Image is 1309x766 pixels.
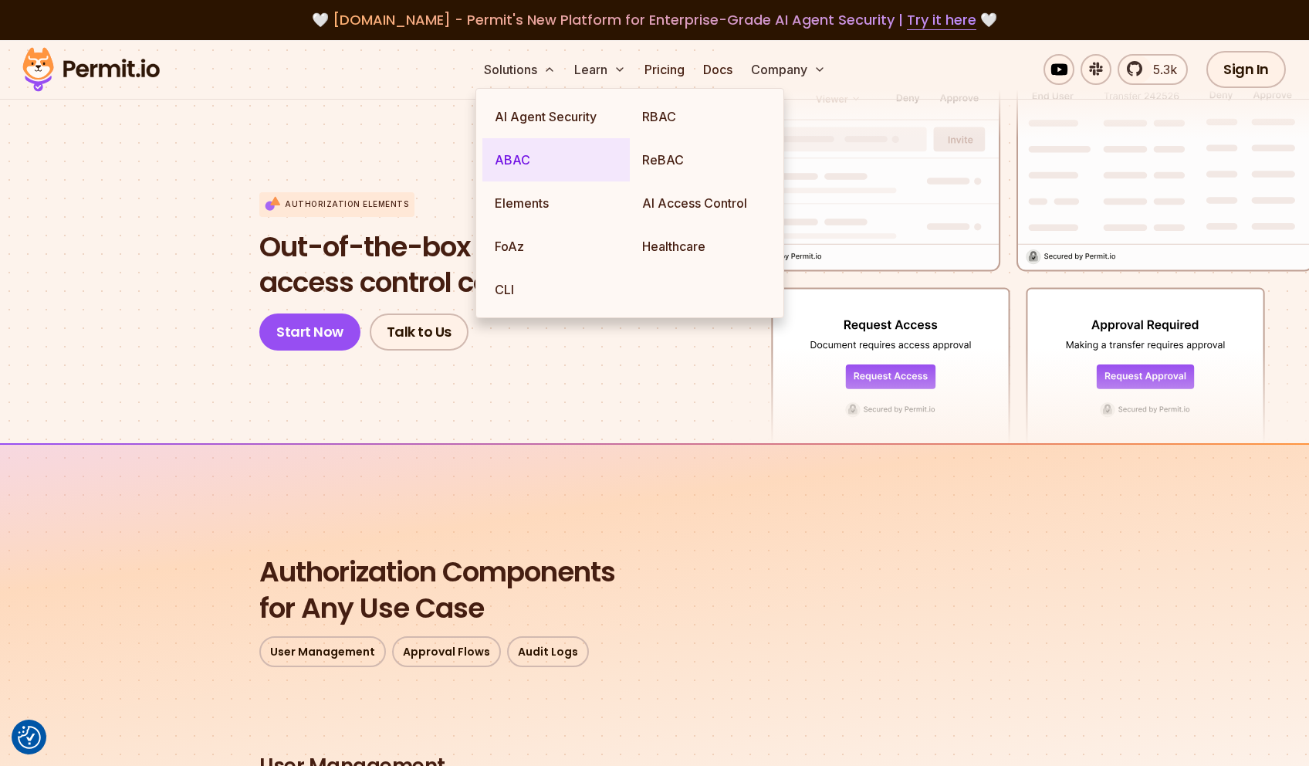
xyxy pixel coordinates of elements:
[285,198,408,210] p: Authorization Elements
[370,314,468,351] a: Talk to Us
[482,95,630,138] a: AI Agent Security
[507,636,589,667] a: Audit Logs
[392,636,501,667] a: Approval Flows
[259,229,648,266] span: Out-of-the-box embeddable
[907,10,976,30] a: Try it here
[37,9,1272,31] div: 🤍 🤍
[630,138,777,181] a: ReBAC
[15,43,167,96] img: Permit logo
[745,54,832,85] button: Company
[259,314,360,351] a: Start Now
[18,726,41,749] img: Revisit consent button
[568,54,632,85] button: Learn
[630,225,777,268] a: Healthcare
[478,54,562,85] button: Solutions
[259,554,1050,627] h2: for Any Use Case
[259,229,648,302] h1: access control components
[259,554,1050,591] span: Authorization Components
[18,726,41,749] button: Consent Preferences
[259,636,386,667] a: User Management
[638,54,691,85] a: Pricing
[333,10,976,29] span: [DOMAIN_NAME] - Permit's New Platform for Enterprise-Grade AI Agent Security |
[1144,60,1177,79] span: 5.3k
[482,181,630,225] a: Elements
[482,268,630,311] a: CLI
[1118,54,1188,85] a: 5.3k
[697,54,739,85] a: Docs
[482,225,630,268] a: FoAz
[482,138,630,181] a: ABAC
[630,181,777,225] a: AI Access Control
[1206,51,1286,88] a: Sign In
[630,95,777,138] a: RBAC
